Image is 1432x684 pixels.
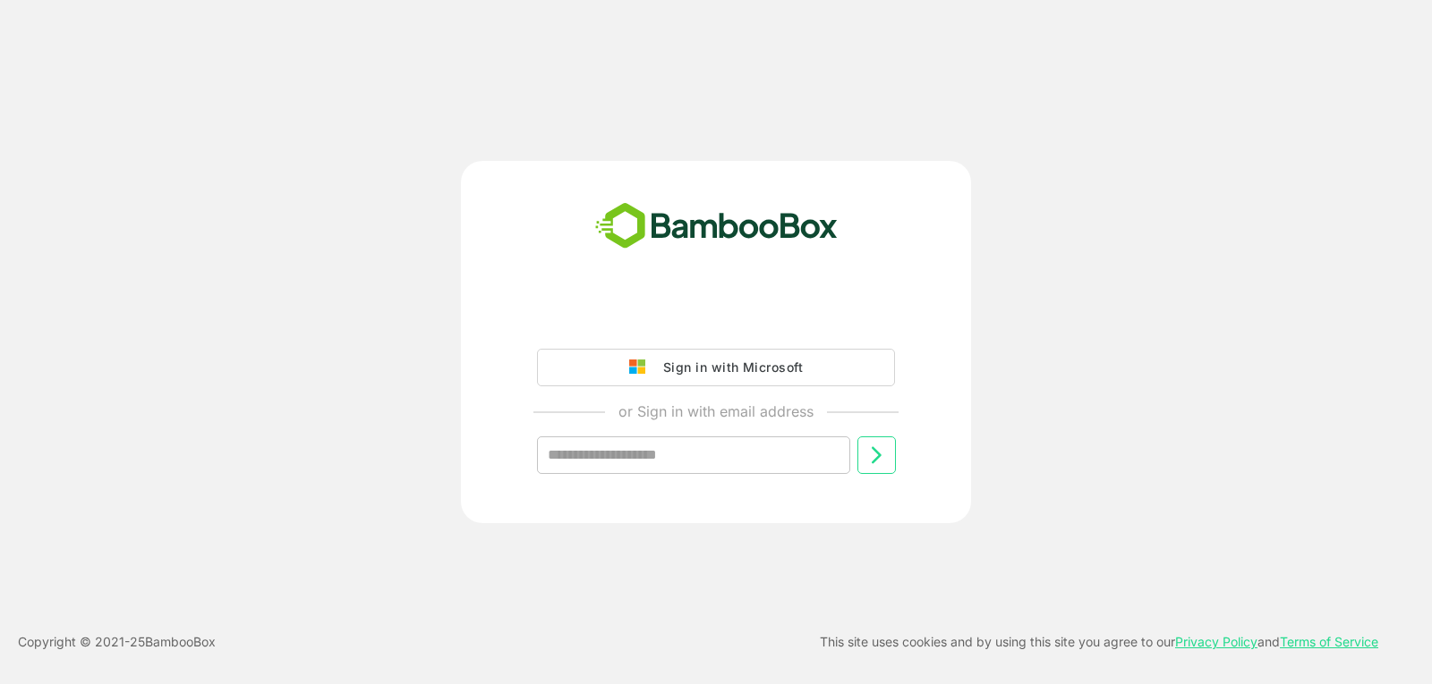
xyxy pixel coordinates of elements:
[629,359,654,376] img: google
[537,349,895,386] button: Sign in with Microsoft
[18,631,216,653] p: Copyright © 2021- 25 BambooBox
[654,356,803,379] div: Sign in with Microsoft
[1175,634,1257,649] a: Privacy Policy
[1280,634,1378,649] a: Terms of Service
[618,401,814,422] p: or Sign in with email address
[585,197,848,256] img: bamboobox
[820,631,1378,653] p: This site uses cookies and by using this site you agree to our and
